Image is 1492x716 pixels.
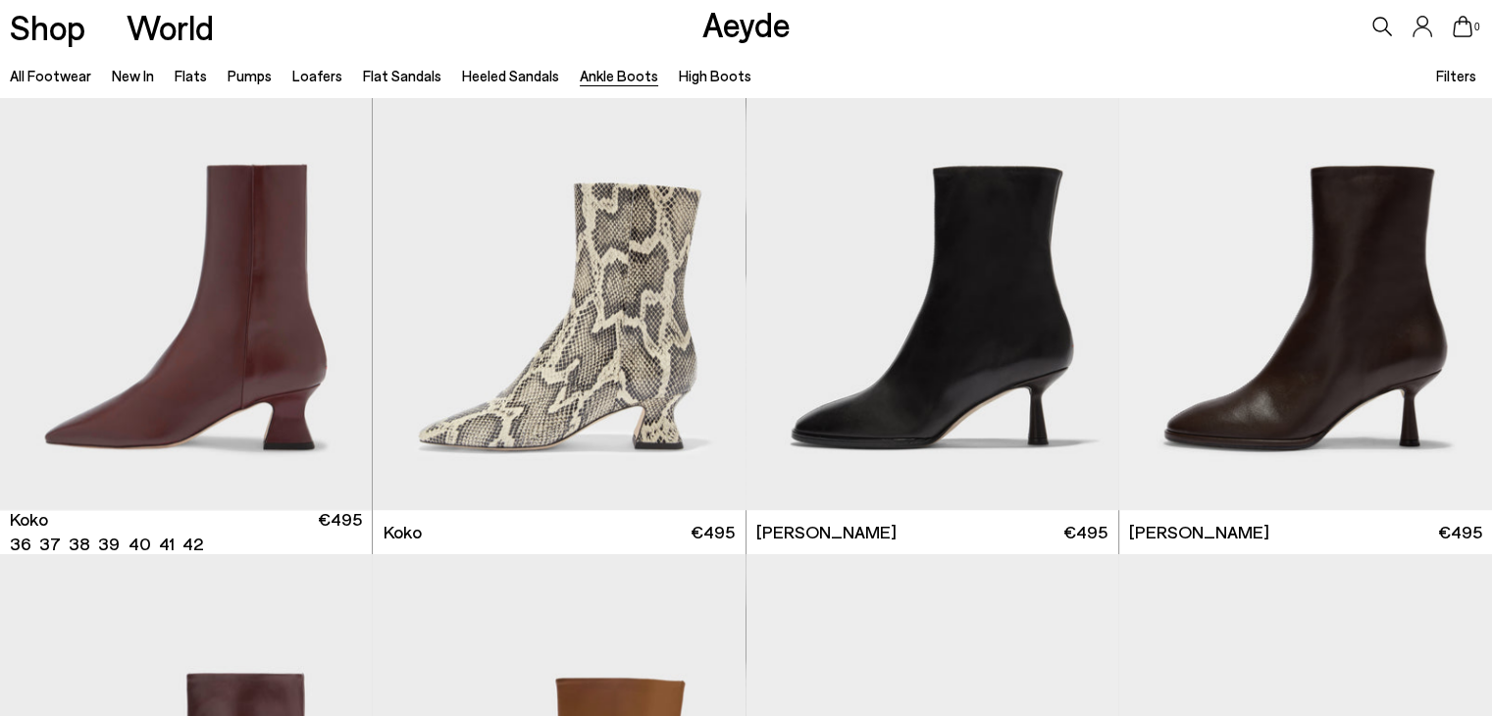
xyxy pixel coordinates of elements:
a: Heeled Sandals [462,67,559,84]
a: Aeyde [702,3,791,44]
a: Ankle Boots [580,67,658,84]
div: 2 / 6 [372,42,744,510]
span: Koko [10,507,48,532]
li: 38 [69,532,90,556]
a: All Footwear [10,67,91,84]
img: Koko Leather Ankle Boots [372,42,744,510]
a: [PERSON_NAME] €495 [746,510,1118,554]
li: 36 [10,532,31,556]
span: €495 [1063,520,1107,544]
span: [PERSON_NAME] [1129,520,1269,544]
a: World [127,10,214,44]
a: High Boots [679,67,751,84]
span: Koko [384,520,422,544]
a: New In [112,67,154,84]
li: 37 [39,532,61,556]
a: [PERSON_NAME] €495 [1119,510,1492,554]
a: Flat Sandals [363,67,441,84]
a: Shop [10,10,85,44]
a: Flats [175,67,207,84]
a: Koko €495 [373,510,745,554]
span: 0 [1472,22,1482,32]
a: Loafers [292,67,342,84]
img: Dorothy Soft Sock Boots [1119,42,1492,510]
span: [PERSON_NAME] [756,520,897,544]
ul: variant [10,532,196,556]
li: 39 [98,532,120,556]
span: €495 [1438,520,1482,544]
li: 41 [158,532,174,556]
img: Koko Regal Heel Boots [373,42,745,510]
span: Filters [1436,67,1476,84]
img: Dorothy Soft Sock Boots [746,42,1118,510]
li: 42 [181,532,202,556]
span: €495 [318,507,362,556]
span: €495 [691,520,735,544]
li: 40 [128,532,150,556]
a: Pumps [228,67,272,84]
a: 0 [1453,16,1472,37]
